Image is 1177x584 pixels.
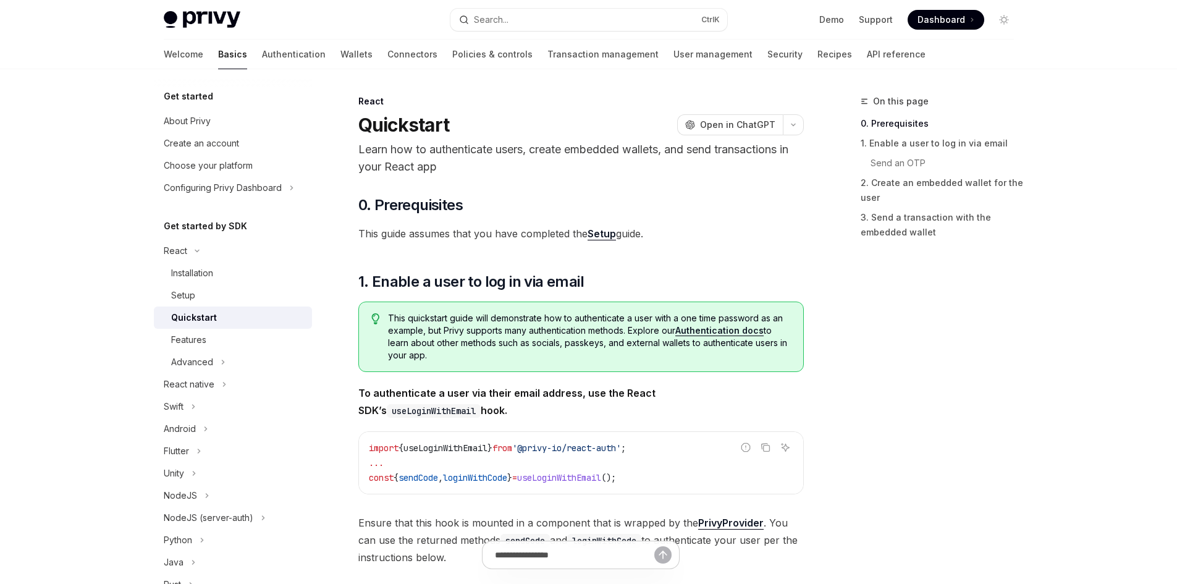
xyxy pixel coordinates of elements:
[507,472,512,483] span: }
[154,418,312,440] button: Toggle Android section
[908,10,984,30] a: Dashboard
[861,133,1024,153] a: 1. Enable a user to log in via email
[358,195,463,215] span: 0. Prerequisites
[154,110,312,132] a: About Privy
[358,225,804,242] span: This guide assumes that you have completed the guide.
[164,243,187,258] div: React
[164,399,184,414] div: Swift
[171,332,206,347] div: Features
[512,472,517,483] span: =
[388,312,790,362] span: This quickstart guide will demonstrate how to authenticate a user with a one time password as an ...
[495,541,654,569] input: Ask a question...
[164,180,282,195] div: Configuring Privy Dashboard
[487,442,492,454] span: }
[757,439,774,455] button: Copy the contents from the code block
[394,472,399,483] span: {
[164,219,247,234] h5: Get started by SDK
[262,40,326,69] a: Authentication
[154,329,312,351] a: Features
[369,442,399,454] span: import
[154,240,312,262] button: Toggle React section
[164,158,253,173] div: Choose your platform
[517,472,601,483] span: useLoginWithEmail
[154,154,312,177] a: Choose your platform
[358,141,804,176] p: Learn how to authenticate users, create embedded wallets, and send transactions in your React app
[358,514,804,566] span: Ensure that this hook is mounted in a component that is wrapped by the . You can use the returned...
[154,132,312,154] a: Create an account
[154,507,312,529] button: Toggle NodeJS (server-auth) section
[817,40,852,69] a: Recipes
[819,14,844,26] a: Demo
[512,442,621,454] span: '@privy-io/react-auth'
[861,153,1024,173] a: Send an OTP
[164,89,213,104] h5: Get started
[154,462,312,485] button: Toggle Unity section
[698,517,764,530] a: PrivyProvider
[164,488,197,503] div: NodeJS
[154,307,312,329] a: Quickstart
[164,11,240,28] img: light logo
[218,40,247,69] a: Basics
[677,114,783,135] button: Open in ChatGPT
[567,534,641,548] code: loginWithCode
[500,534,550,548] code: sendCode
[859,14,893,26] a: Support
[171,355,213,370] div: Advanced
[154,177,312,199] button: Toggle Configuring Privy Dashboard section
[164,136,239,151] div: Create an account
[371,313,380,324] svg: Tip
[358,114,450,136] h1: Quickstart
[154,485,312,507] button: Toggle NodeJS section
[154,529,312,551] button: Toggle Python section
[164,466,184,481] div: Unity
[867,40,926,69] a: API reference
[700,119,775,131] span: Open in ChatGPT
[861,114,1024,133] a: 0. Prerequisites
[369,457,384,468] span: ...
[675,325,764,336] a: Authentication docs
[171,288,195,303] div: Setup
[994,10,1014,30] button: Toggle dark mode
[171,266,213,281] div: Installation
[601,472,616,483] span: ();
[873,94,929,109] span: On this page
[154,440,312,462] button: Toggle Flutter section
[154,551,312,573] button: Toggle Java section
[403,442,487,454] span: useLoginWithEmail
[387,404,481,418] code: useLoginWithEmail
[164,114,211,129] div: About Privy
[369,472,394,483] span: const
[358,95,804,108] div: React
[164,377,214,392] div: React native
[450,9,727,31] button: Open search
[399,472,438,483] span: sendCode
[738,439,754,455] button: Report incorrect code
[861,208,1024,242] a: 3. Send a transaction with the embedded wallet
[154,351,312,373] button: Toggle Advanced section
[767,40,803,69] a: Security
[164,510,253,525] div: NodeJS (server-auth)
[673,40,753,69] a: User management
[492,442,512,454] span: from
[621,442,626,454] span: ;
[387,40,437,69] a: Connectors
[452,40,533,69] a: Policies & controls
[701,15,720,25] span: Ctrl K
[358,272,584,292] span: 1. Enable a user to log in via email
[547,40,659,69] a: Transaction management
[340,40,373,69] a: Wallets
[438,472,443,483] span: ,
[154,284,312,307] a: Setup
[164,444,189,459] div: Flutter
[164,421,196,436] div: Android
[474,12,508,27] div: Search...
[861,173,1024,208] a: 2. Create an embedded wallet for the user
[358,387,656,417] strong: To authenticate a user via their email address, use the React SDK’s hook.
[588,227,616,240] a: Setup
[399,442,403,454] span: {
[654,546,672,564] button: Send message
[918,14,965,26] span: Dashboard
[164,555,184,570] div: Java
[154,373,312,396] button: Toggle React native section
[154,262,312,284] a: Installation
